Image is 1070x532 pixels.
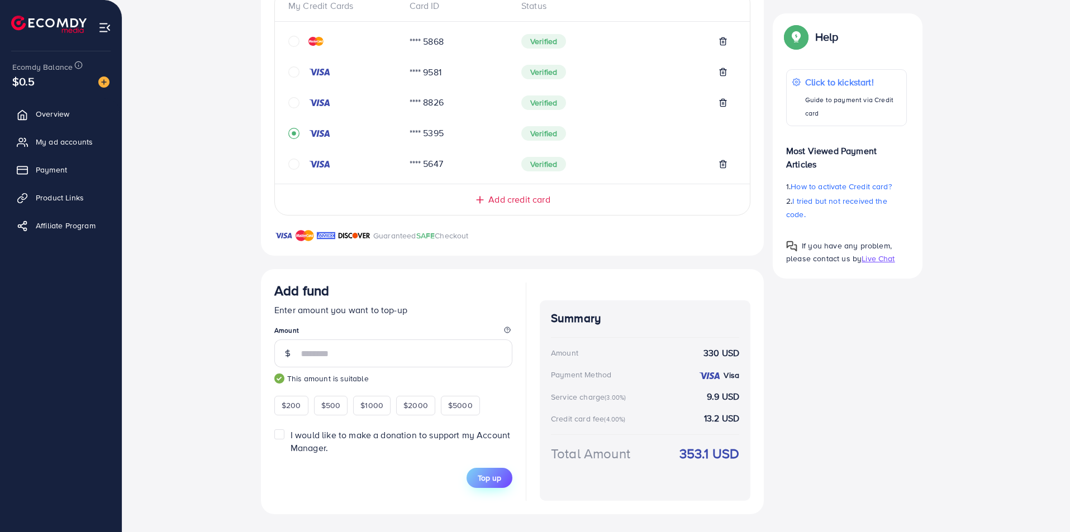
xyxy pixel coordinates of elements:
[308,129,331,138] img: credit
[274,373,512,384] small: This amount is suitable
[274,373,284,384] img: guide
[786,194,907,221] p: 2.
[291,429,510,454] span: I would like to make a donation to support my Account Manager.
[12,73,35,89] span: $0.5
[8,186,113,209] a: Product Links
[317,229,335,242] img: brand
[551,311,739,325] h4: Summary
[805,75,901,89] p: Click to kickstart!
[308,37,324,46] img: credit
[786,180,907,193] p: 1.
[805,93,901,120] p: Guide to payment via Credit card
[786,27,806,47] img: Popup guide
[8,159,113,181] a: Payment
[551,444,630,463] div: Total Amount
[274,325,512,339] legend: Amount
[288,36,299,47] svg: circle
[36,220,96,231] span: Affiliate Program
[416,230,435,241] span: SAFE
[724,370,739,381] strong: Visa
[98,21,111,34] img: menu
[707,390,739,403] strong: 9.9 USD
[862,253,895,264] span: Live Chat
[815,30,839,44] p: Help
[274,229,293,242] img: brand
[551,413,629,424] div: Credit card fee
[521,34,566,49] span: Verified
[521,157,566,171] span: Verified
[11,16,87,33] img: logo
[791,181,891,192] span: How to activate Credit card?
[605,393,626,402] small: (3.00%)
[288,97,299,108] svg: circle
[288,159,299,170] svg: circle
[288,66,299,78] svg: circle
[703,347,739,360] strong: 330 USD
[467,468,512,488] button: Top up
[679,444,739,463] strong: 353.1 USD
[274,303,512,317] p: Enter amount you want to top-up
[338,229,370,242] img: brand
[36,136,93,147] span: My ad accounts
[604,415,625,424] small: (4.00%)
[551,347,578,358] div: Amount
[704,412,739,425] strong: 13.2 USD
[698,371,721,380] img: credit
[551,369,611,380] div: Payment Method
[403,400,428,411] span: $2000
[8,131,113,153] a: My ad accounts
[521,126,566,141] span: Verified
[36,108,69,119] span: Overview
[12,61,73,73] span: Ecomdy Balance
[274,282,329,299] h3: Add fund
[321,400,341,411] span: $500
[786,241,797,252] img: Popup guide
[786,195,887,220] span: I tried but not received the code.
[521,95,566,110] span: Verified
[786,240,892,264] span: If you have any problem, please contact us by
[36,192,84,203] span: Product Links
[8,103,113,125] a: Overview
[478,472,501,483] span: Top up
[448,400,473,411] span: $5000
[1023,482,1062,524] iframe: Chat
[8,214,113,237] a: Affiliate Program
[488,193,550,206] span: Add credit card
[373,229,469,242] p: Guaranteed Checkout
[98,76,110,88] img: image
[296,229,314,242] img: brand
[288,128,299,139] svg: record circle
[282,400,301,411] span: $200
[36,164,67,175] span: Payment
[308,160,331,169] img: credit
[551,391,629,402] div: Service charge
[360,400,383,411] span: $1000
[521,65,566,79] span: Verified
[786,135,907,171] p: Most Viewed Payment Articles
[308,98,331,107] img: credit
[308,68,331,76] img: credit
